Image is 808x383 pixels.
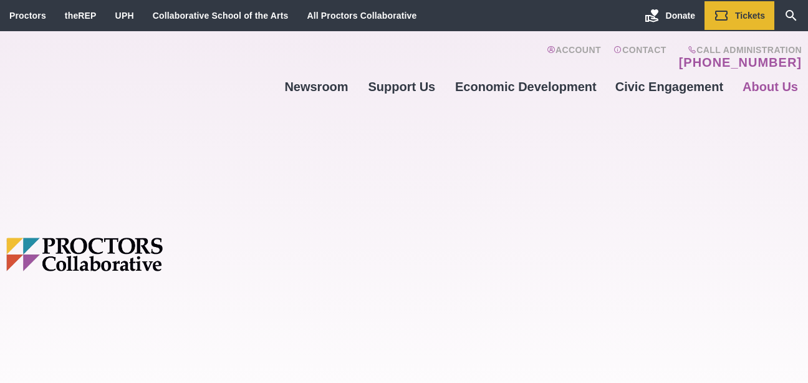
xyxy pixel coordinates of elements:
a: Search [774,1,808,30]
span: Call Administration [675,45,802,55]
a: All Proctors Collaborative [307,11,416,21]
a: Contact [613,45,666,70]
a: Tickets [705,1,774,30]
a: Collaborative School of the Arts [153,11,289,21]
a: UPH [115,11,134,21]
img: Proctors logo [6,238,259,271]
a: Economic Development [446,70,606,104]
a: [PHONE_NUMBER] [679,55,802,70]
a: Newsroom [275,70,357,104]
a: theREP [65,11,97,21]
a: Support Us [358,70,446,104]
span: Donate [666,11,695,21]
a: Civic Engagement [606,70,733,104]
a: Proctors [9,11,46,21]
a: Donate [635,1,705,30]
span: Tickets [735,11,765,21]
a: About Us [733,70,808,104]
a: Account [547,45,601,70]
